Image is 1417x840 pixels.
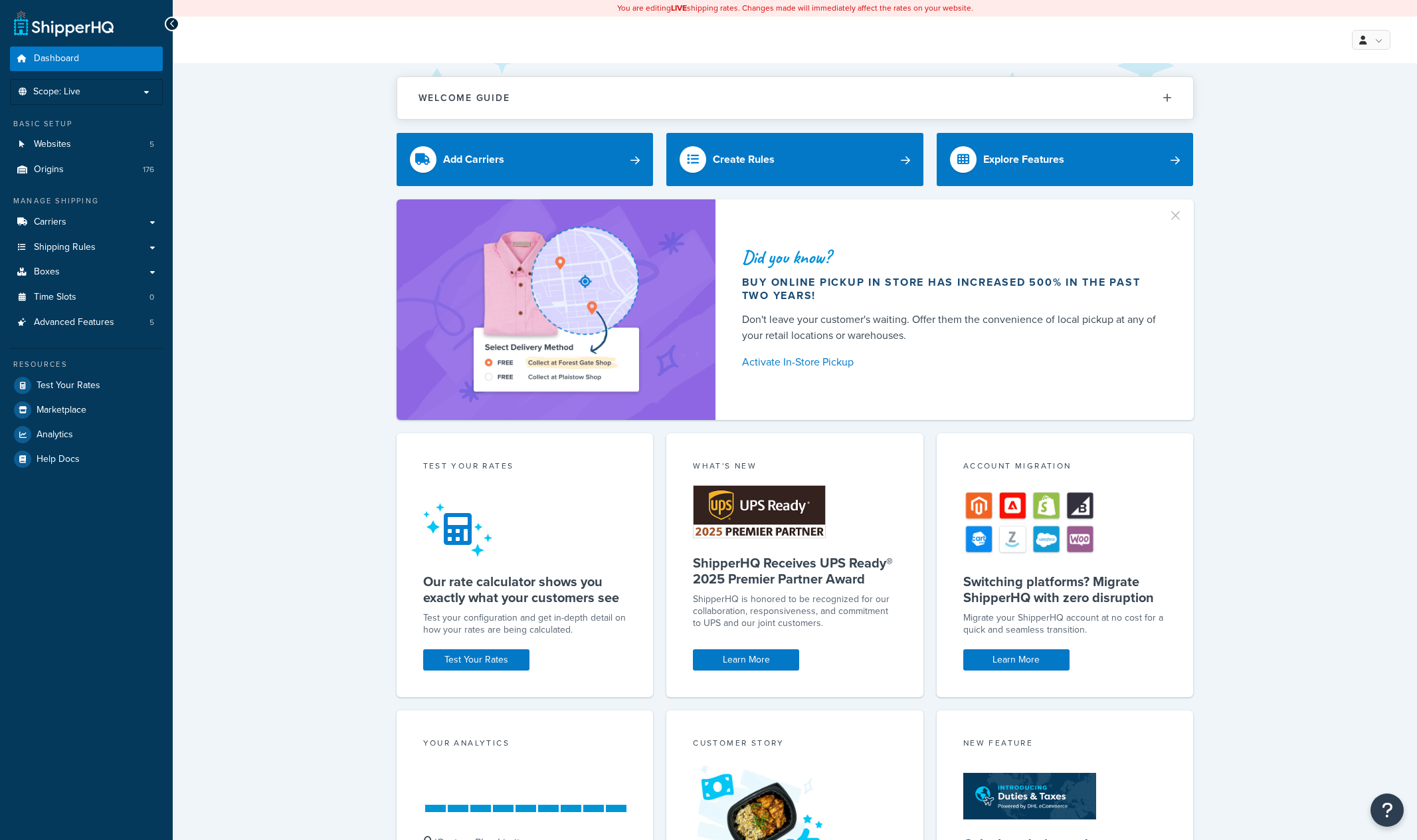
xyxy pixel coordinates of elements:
span: Origins [34,164,64,175]
h5: Our rate calculator shows you exactly what your customers see [423,574,627,605]
a: Help Docs [10,447,163,471]
h5: ShipperHQ Receives UPS Ready® 2025 Premier Partner Award [693,555,897,587]
span: Help Docs [37,454,80,465]
span: Test Your Rates [37,380,100,391]
a: Learn More [963,649,1070,671]
li: Advanced Features [10,310,163,335]
span: Shipping Rules [34,242,96,253]
span: Advanced Features [34,317,114,328]
span: Time Slots [34,292,76,303]
span: 5 [149,139,154,150]
span: 176 [143,164,154,175]
a: Time Slots0 [10,285,163,310]
h2: Welcome Guide [419,93,510,103]
span: Carriers [34,217,66,228]
a: Activate In-Store Pickup [742,353,1162,371]
div: Customer Story [693,737,897,752]
a: Add Carriers [397,133,654,186]
a: Websites5 [10,132,163,157]
div: Your Analytics [423,737,627,752]
div: New Feature [963,737,1167,752]
a: Carriers [10,210,163,235]
a: Explore Features [937,133,1194,186]
span: 5 [149,317,154,328]
li: Time Slots [10,285,163,310]
a: Analytics [10,423,163,447]
img: ad-shirt-map-b0359fc47e01cab431d101c4b569394f6a03f54285957d908178d52f29eb9668.png [436,219,676,400]
a: Marketplace [10,398,163,422]
div: Migrate your ShipperHQ account at no cost for a quick and seamless transition. [963,612,1167,636]
div: Account Migration [963,460,1167,475]
span: Marketplace [37,405,86,416]
a: Create Rules [666,133,923,186]
button: Welcome Guide [397,77,1193,119]
div: Buy online pickup in store has increased 500% in the past two years! [742,276,1162,302]
div: Manage Shipping [10,195,163,207]
b: LIVE [671,2,687,14]
a: Boxes [10,260,163,284]
a: Dashboard [10,47,163,71]
div: Create Rules [713,150,775,169]
span: Dashboard [34,53,79,64]
div: Don't leave your customer's waiting. Offer them the convenience of local pickup at any of your re... [742,312,1162,344]
div: Did you know? [742,248,1162,266]
a: Origins176 [10,157,163,182]
div: Test your configuration and get in-depth detail on how your rates are being calculated. [423,612,627,636]
li: Origins [10,157,163,182]
span: Websites [34,139,71,150]
a: Learn More [693,649,799,671]
span: 0 [149,292,154,303]
a: Advanced Features5 [10,310,163,335]
div: Basic Setup [10,118,163,130]
li: Websites [10,132,163,157]
h5: Switching platforms? Migrate ShipperHQ with zero disruption [963,574,1167,605]
div: Test your rates [423,460,627,475]
a: Test Your Rates [423,649,529,671]
p: ShipperHQ is honored to be recognized for our collaboration, responsiveness, and commitment to UP... [693,593,897,629]
span: Boxes [34,266,60,278]
a: Test Your Rates [10,373,163,397]
a: Shipping Rules [10,235,163,260]
span: Scope: Live [33,86,80,98]
div: Add Carriers [443,150,504,169]
span: Analytics [37,429,73,441]
div: Explore Features [983,150,1064,169]
button: Open Resource Center [1370,793,1404,827]
div: What's New [693,460,897,475]
div: Resources [10,359,163,370]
